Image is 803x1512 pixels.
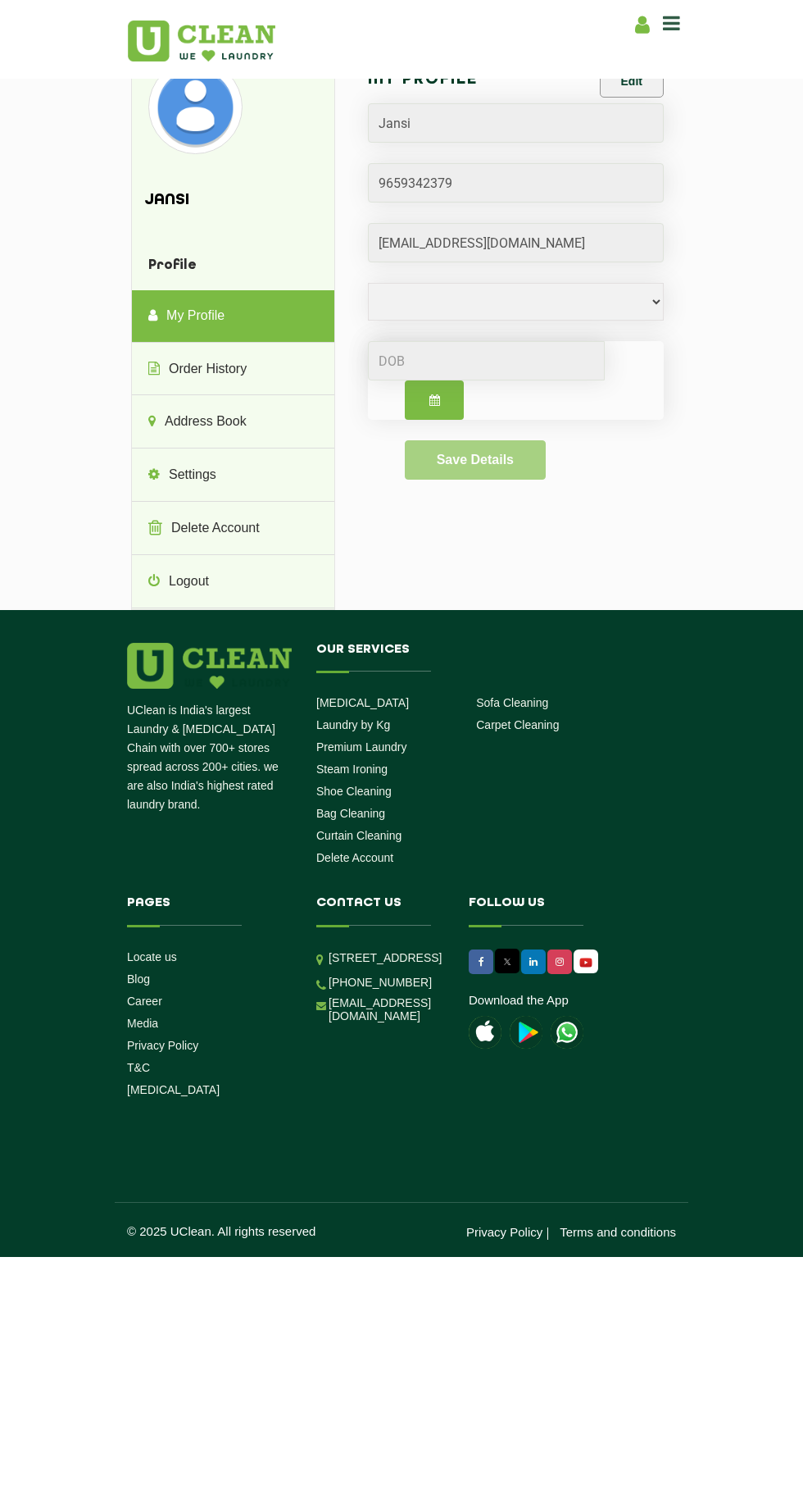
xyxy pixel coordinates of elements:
a: Order History [132,344,334,396]
p: © 2025 UClean. All rights reserved [127,1224,401,1238]
h4: Jansi [144,191,322,209]
img: UClean Laundry and Dry Cleaning [575,954,597,971]
a: Privacy Policy [466,1225,542,1239]
h2: My Profile [368,65,575,94]
h4: Contact us [316,896,444,926]
h4: Our Services [316,643,637,672]
a: [MEDICAL_DATA] [316,696,409,709]
a: Media [127,1017,158,1030]
p: [STREET_ADDRESS] [329,949,444,968]
a: Delete Account [132,503,334,555]
a: Settings [132,449,334,502]
a: Locate us [127,950,177,963]
a: Curtain Cleaning [316,829,401,842]
a: Carpet Cleaning [476,718,559,731]
a: T&C [127,1061,150,1074]
input: Email [368,223,664,262]
h4: Pages [127,896,279,926]
a: Privacy Policy [127,1039,198,1052]
a: Terms and conditions [560,1225,676,1239]
a: Steam Ironing [316,763,388,776]
img: UClean Laundry and Dry Cleaning [551,1016,583,1049]
input: Phone [368,163,664,203]
button: Edit [600,65,664,98]
img: logo.png [127,643,292,689]
input: DOB [368,341,605,380]
button: Save Details [405,440,545,480]
img: avatardefault_92824.png [152,64,238,150]
img: apple-icon.png [469,1016,501,1049]
a: Sofa Cleaning [476,696,548,709]
a: [PHONE_NUMBER] [329,976,432,989]
a: Delete Account [316,851,393,864]
a: Premium Laundry [316,740,407,754]
a: Download the App [469,993,569,1007]
a: Career [127,995,162,1008]
h4: Follow us [469,896,621,926]
a: Address Book [132,396,334,449]
a: My Profile [132,290,334,343]
a: Laundry by Kg [316,718,390,731]
p: UClean is India's largest Laundry & [MEDICAL_DATA] Chain with over 700+ stores spread across 200+... [127,701,292,814]
input: Name [368,103,664,143]
h4: Profile [132,242,334,290]
img: UClean Laundry and Dry Cleaning [128,20,275,61]
img: playstoreicon.png [510,1016,542,1049]
a: Blog [127,972,150,986]
a: Bag Cleaning [316,807,385,820]
a: Shoe Cleaning [316,785,392,798]
a: [EMAIL_ADDRESS][DOMAIN_NAME] [329,996,444,1022]
a: [MEDICAL_DATA] [127,1083,220,1096]
a: Logout [132,556,334,608]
